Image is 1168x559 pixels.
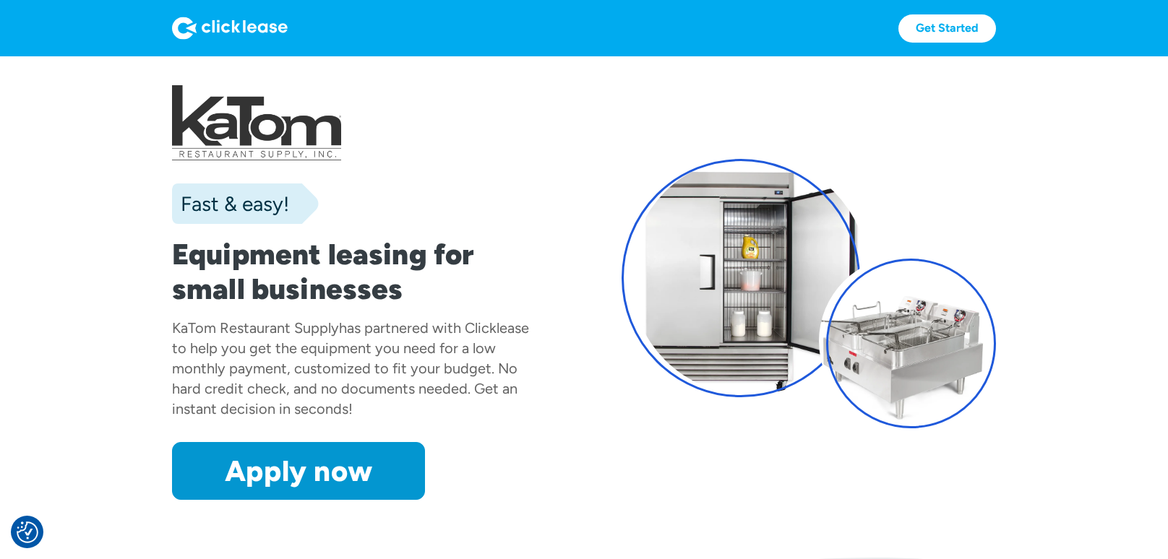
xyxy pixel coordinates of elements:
[17,521,38,543] button: Consent Preferences
[898,14,996,43] a: Get Started
[172,319,339,337] div: KaTom Restaurant Supply
[172,442,425,500] a: Apply now
[172,237,546,306] h1: Equipment leasing for small businesses
[172,319,529,417] div: has partnered with Clicklease to help you get the equipment you need for a low monthly payment, c...
[172,189,289,218] div: Fast & easy!
[17,521,38,543] img: Revisit consent button
[172,17,288,40] img: Logo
